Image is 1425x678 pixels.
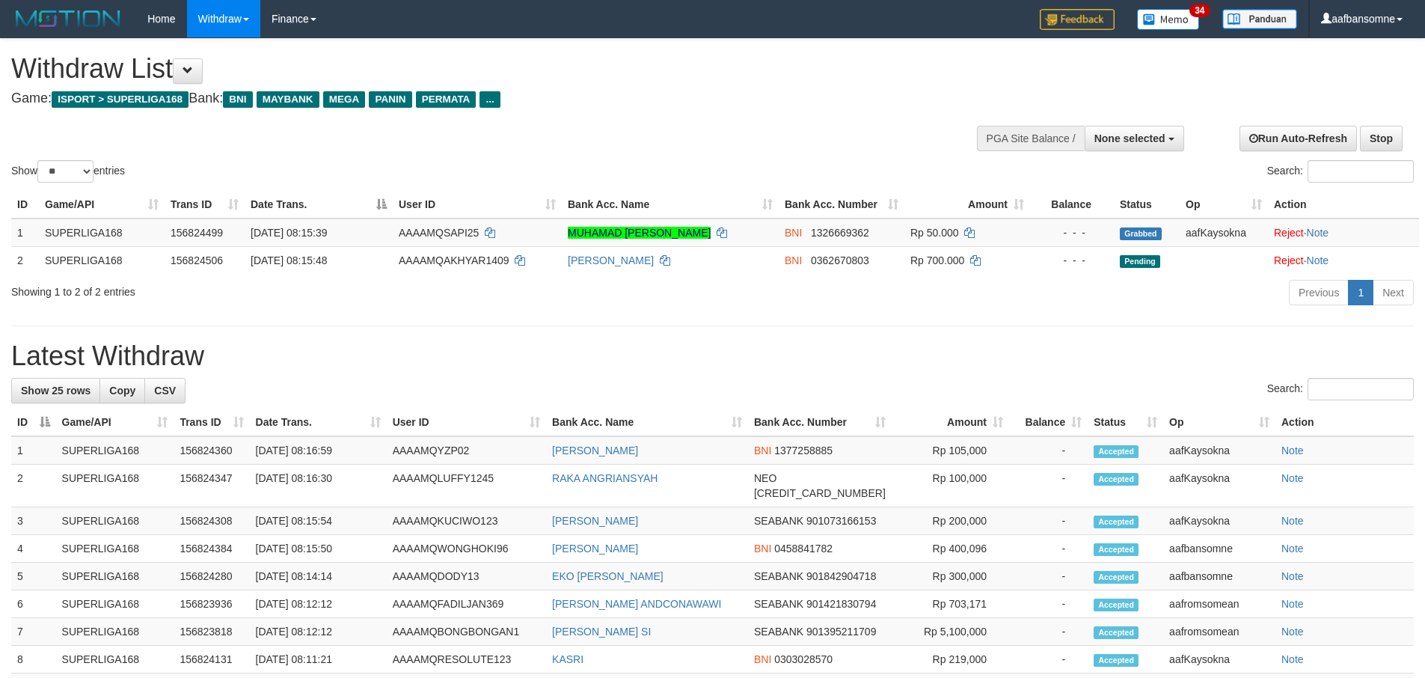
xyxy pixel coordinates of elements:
h1: Withdraw List [11,54,935,84]
td: - [1009,436,1088,465]
td: SUPERLIGA168 [56,618,174,646]
a: Reject [1274,254,1304,266]
td: AAAAMQFADILJAN369 [387,590,546,618]
td: AAAAMQDODY13 [387,563,546,590]
td: [DATE] 08:14:14 [250,563,387,590]
a: KASRI [552,653,583,665]
td: Rp 703,171 [892,590,1009,618]
a: RAKA ANGRIANSYAH [552,472,658,484]
th: Balance [1030,191,1114,219]
td: - [1009,507,1088,535]
a: Note [1281,653,1304,665]
span: MEGA [323,91,366,108]
td: SUPERLIGA168 [39,246,165,274]
a: Note [1281,598,1304,610]
span: Copy 901421830794 to clipboard [806,598,876,610]
a: Reject [1274,227,1304,239]
td: · [1268,219,1419,247]
td: 156823936 [174,590,249,618]
td: aafKaysokna [1163,465,1275,507]
th: Amount: activate to sort column ascending [892,409,1009,436]
th: Trans ID: activate to sort column ascending [174,409,249,436]
a: EKO [PERSON_NAME] [552,570,664,582]
span: Copy 901842904718 to clipboard [806,570,876,582]
img: Feedback.jpg [1040,9,1115,30]
th: Bank Acc. Number: activate to sort column ascending [748,409,892,436]
span: ISPORT > SUPERLIGA168 [52,91,189,108]
span: Grabbed [1120,227,1162,240]
span: PANIN [369,91,411,108]
a: Note [1281,515,1304,527]
td: AAAAMQYZP02 [387,436,546,465]
td: 156824131 [174,646,249,674]
td: 2 [11,246,39,274]
td: - [1009,465,1088,507]
span: NEO [754,472,776,484]
span: AAAAMQSAPI25 [399,227,479,239]
span: Copy 0458841782 to clipboard [774,543,833,555]
a: [PERSON_NAME] [552,543,638,555]
h4: Game: Bank: [11,91,935,106]
th: ID [11,191,39,219]
a: Show 25 rows [11,378,100,403]
a: Note [1307,254,1329,266]
td: aafKaysokna [1163,507,1275,535]
div: PGA Site Balance / [977,126,1085,151]
td: 156824384 [174,535,249,563]
span: Accepted [1094,445,1139,458]
span: Copy 901395211709 to clipboard [806,626,876,638]
td: [DATE] 08:12:12 [250,590,387,618]
td: - [1009,535,1088,563]
td: 6 [11,590,56,618]
a: Run Auto-Refresh [1239,126,1357,151]
a: Previous [1289,280,1349,305]
span: Show 25 rows [21,385,91,397]
td: aafKaysokna [1163,646,1275,674]
span: ... [479,91,500,108]
td: aafbansomne [1163,563,1275,590]
th: Action [1268,191,1419,219]
td: AAAAMQKUCIWO123 [387,507,546,535]
th: Amount: activate to sort column ascending [904,191,1030,219]
td: 1 [11,219,39,247]
a: [PERSON_NAME] ANDCONAWAWI [552,598,721,610]
th: Op: activate to sort column ascending [1163,409,1275,436]
td: 1 [11,436,56,465]
a: MUHAMAD [PERSON_NAME] [568,227,711,239]
td: SUPERLIGA168 [56,507,174,535]
span: Copy 1377258885 to clipboard [774,445,833,456]
td: Rp 105,000 [892,436,1009,465]
span: Copy 901073166153 to clipboard [806,515,876,527]
td: AAAAMQWONGHOKI96 [387,535,546,563]
div: Showing 1 to 2 of 2 entries [11,278,583,299]
td: Rp 5,100,000 [892,618,1009,646]
th: ID: activate to sort column descending [11,409,56,436]
th: Bank Acc. Name: activate to sort column ascending [562,191,779,219]
td: Rp 400,096 [892,535,1009,563]
th: Balance: activate to sort column ascending [1009,409,1088,436]
td: [DATE] 08:16:30 [250,465,387,507]
a: Stop [1360,126,1403,151]
td: SUPERLIGA168 [56,590,174,618]
td: SUPERLIGA168 [56,535,174,563]
span: Copy 0362670803 to clipboard [811,254,869,266]
span: Accepted [1094,473,1139,486]
span: Accepted [1094,654,1139,667]
label: Show entries [11,160,125,183]
td: 8 [11,646,56,674]
td: - [1009,618,1088,646]
a: [PERSON_NAME] [568,254,654,266]
img: Button%20Memo.svg [1137,9,1200,30]
span: Accepted [1094,516,1139,528]
th: User ID: activate to sort column ascending [393,191,562,219]
th: Trans ID: activate to sort column ascending [165,191,245,219]
td: aafKaysokna [1180,219,1268,247]
a: Note [1281,626,1304,638]
span: Copy [109,385,135,397]
span: BNI [785,254,802,266]
span: Accepted [1094,626,1139,639]
td: AAAAMQBONGBONGAN1 [387,618,546,646]
h1: Latest Withdraw [11,341,1414,371]
td: SUPERLIGA168 [56,465,174,507]
img: panduan.png [1222,9,1297,29]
